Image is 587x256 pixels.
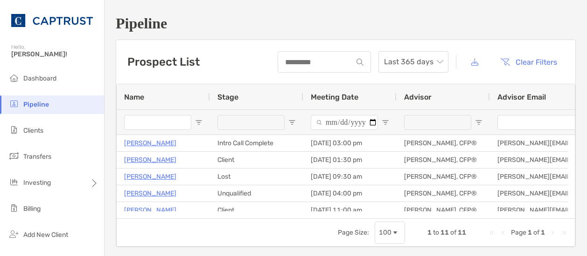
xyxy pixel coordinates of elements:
[404,93,432,101] span: Advisor
[210,152,303,168] div: Client
[303,202,397,218] div: [DATE] 11:00 am
[379,229,391,236] div: 100
[23,127,43,135] span: Clients
[124,171,176,182] a: [PERSON_NAME]
[458,229,466,236] span: 11
[440,229,449,236] span: 11
[217,93,238,101] span: Stage
[497,93,546,101] span: Advisor Email
[356,59,363,66] img: input icon
[549,229,556,236] div: Next Page
[8,176,20,188] img: investing icon
[397,202,490,218] div: [PERSON_NAME], CFP®
[116,15,576,32] h1: Pipeline
[124,93,144,101] span: Name
[303,168,397,185] div: [DATE] 09:30 am
[427,229,432,236] span: 1
[528,229,532,236] span: 1
[303,135,397,151] div: [DATE] 03:00 pm
[8,150,20,162] img: transfers icon
[11,4,93,37] img: CAPTRUST Logo
[124,115,191,130] input: Name Filter Input
[8,72,20,83] img: dashboard icon
[23,231,68,239] span: Add New Client
[489,229,496,236] div: First Page
[541,229,545,236] span: 1
[311,115,378,130] input: Meeting Date Filter Input
[23,101,49,108] span: Pipeline
[288,119,296,126] button: Open Filter Menu
[23,205,41,213] span: Billing
[533,229,539,236] span: of
[397,168,490,185] div: [PERSON_NAME], CFP®
[23,153,51,161] span: Transfers
[493,52,564,72] button: Clear Filters
[8,229,20,240] img: add_new_client icon
[127,55,200,68] h3: Prospect List
[560,229,567,236] div: Last Page
[475,119,482,126] button: Open Filter Menu
[375,222,405,244] div: Page Size
[311,93,358,101] span: Meeting Date
[303,185,397,202] div: [DATE] 04:00 pm
[397,135,490,151] div: [PERSON_NAME], CFP®
[382,119,389,126] button: Open Filter Menu
[8,98,20,109] img: pipeline icon
[450,229,456,236] span: of
[338,229,369,236] div: Page Size:
[23,179,51,187] span: Investing
[23,74,56,82] span: Dashboard
[303,152,397,168] div: [DATE] 01:30 pm
[397,152,490,168] div: [PERSON_NAME], CFP®
[210,185,303,202] div: Unqualified
[384,52,443,72] span: Last 365 days
[210,202,303,218] div: Client
[124,204,176,216] a: [PERSON_NAME]
[124,188,176,199] a: [PERSON_NAME]
[511,229,526,236] span: Page
[11,50,98,58] span: [PERSON_NAME]!
[210,168,303,185] div: Lost
[195,119,203,126] button: Open Filter Menu
[124,154,176,166] a: [PERSON_NAME]
[8,124,20,135] img: clients icon
[210,135,303,151] div: Intro Call Complete
[500,229,507,236] div: Previous Page
[433,229,439,236] span: to
[124,137,176,149] a: [PERSON_NAME]
[8,202,20,214] img: billing icon
[397,185,490,202] div: [PERSON_NAME], CFP®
